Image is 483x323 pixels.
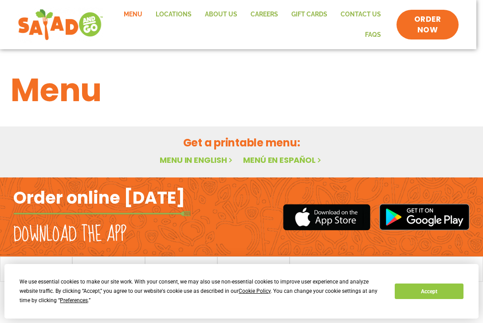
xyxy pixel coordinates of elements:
h2: Download the app [13,222,126,247]
a: Careers [244,4,285,25]
h2: Order online [DATE] [13,187,185,209]
h2: Get a printable menu: [11,135,472,150]
div: We use essential cookies to make our site work. With your consent, we may also use non-essential ... [20,277,384,305]
img: fork [13,211,191,216]
nav: Menu [112,4,388,45]
a: Locations [149,4,198,25]
a: About Us [198,4,244,25]
button: Accept [395,284,463,299]
span: Preferences [60,297,88,303]
span: Cookie Policy [239,288,271,294]
img: google_play [379,204,470,230]
h1: Menu [11,66,472,114]
a: FAQs [358,25,388,45]
a: ORDER NOW [397,10,459,40]
img: new-SAG-logo-768×292 [18,7,103,43]
img: appstore [283,203,370,232]
a: Menu in English [160,154,234,165]
a: Menú en español [243,154,323,165]
span: ORDER NOW [405,14,450,35]
a: GIFT CARDS [285,4,334,25]
a: Contact Us [334,4,388,25]
a: Menu [117,4,149,25]
div: Cookie Consent Prompt [4,264,479,319]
